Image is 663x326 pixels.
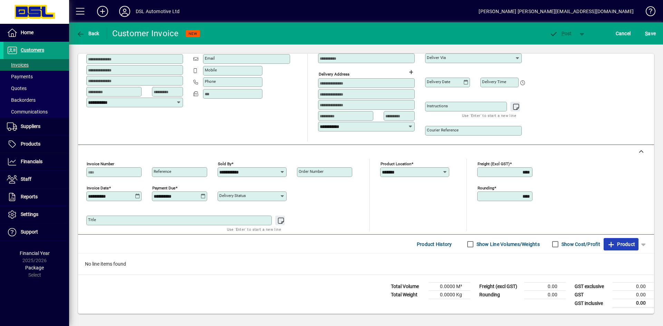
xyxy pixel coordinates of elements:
[205,79,216,84] mat-label: Phone
[76,31,99,36] span: Back
[429,283,470,291] td: 0.0000 M³
[205,68,217,72] mat-label: Mobile
[613,283,654,291] td: 0.00
[616,28,631,39] span: Cancel
[78,254,654,275] div: No line items found
[7,86,27,91] span: Quotes
[20,250,50,256] span: Financial Year
[87,186,109,190] mat-label: Invoice date
[69,27,107,40] app-page-header-button: Back
[645,28,656,39] span: ave
[3,224,69,241] a: Support
[607,239,635,250] span: Product
[524,283,566,291] td: 0.00
[92,5,114,18] button: Add
[3,94,69,106] a: Backorders
[571,291,613,299] td: GST
[571,299,613,308] td: GST inclusive
[21,194,38,199] span: Reports
[7,97,36,103] span: Backorders
[3,59,69,71] a: Invoices
[189,31,197,36] span: NEW
[218,161,231,166] mat-label: Sold by
[3,206,69,223] a: Settings
[21,176,31,182] span: Staff
[561,31,565,36] span: P
[3,118,69,135] a: Suppliers
[205,56,215,61] mat-label: Email
[417,239,452,250] span: Product History
[154,169,171,174] mat-label: Reference
[427,103,448,108] mat-label: Instructions
[387,283,429,291] td: Total Volume
[549,31,572,36] span: ost
[3,171,69,188] a: Staff
[25,265,44,270] span: Package
[112,28,179,39] div: Customer Invoice
[3,82,69,94] a: Quotes
[478,161,510,166] mat-label: Freight (excl GST)
[427,55,446,60] mat-label: Deliver via
[641,1,654,24] a: Knowledge Base
[75,27,101,40] button: Back
[136,6,180,17] div: DSL Automotive Ltd
[21,159,42,164] span: Financials
[219,193,246,198] mat-label: Delivery status
[174,42,185,53] button: Copy to Delivery address
[21,229,38,235] span: Support
[613,291,654,299] td: 0.00
[571,283,613,291] td: GST exclusive
[21,141,40,147] span: Products
[613,299,654,308] td: 0.00
[7,74,33,79] span: Payments
[7,62,29,68] span: Invoices
[3,24,69,41] a: Home
[479,6,634,17] div: [PERSON_NAME] [PERSON_NAME][EMAIL_ADDRESS][DOMAIN_NAME]
[299,169,324,174] mat-label: Order number
[381,161,411,166] mat-label: Product location
[560,241,600,248] label: Show Cost/Profit
[482,79,506,84] mat-label: Delivery time
[87,161,114,166] mat-label: Invoice number
[546,27,575,40] button: Post
[476,283,524,291] td: Freight (excl GST)
[405,67,416,78] button: Choose address
[524,291,566,299] td: 0.00
[645,31,648,36] span: S
[462,111,516,119] mat-hint: Use 'Enter' to start a new line
[3,153,69,170] a: Financials
[414,238,455,250] button: Product History
[152,186,175,190] mat-label: Payment due
[3,71,69,82] a: Payments
[429,291,470,299] td: 0.0000 Kg
[3,106,69,118] a: Communications
[427,128,459,132] mat-label: Courier Reference
[7,109,48,115] span: Communications
[478,186,494,190] mat-label: Rounding
[21,47,44,53] span: Customers
[614,27,633,40] button: Cancel
[88,217,96,222] mat-label: Title
[21,211,38,217] span: Settings
[21,30,33,35] span: Home
[227,225,281,233] mat-hint: Use 'Enter' to start a new line
[427,79,450,84] mat-label: Delivery date
[21,124,40,129] span: Suppliers
[604,238,638,250] button: Product
[475,241,540,248] label: Show Line Volumes/Weights
[3,136,69,153] a: Products
[387,291,429,299] td: Total Weight
[114,5,136,18] button: Profile
[643,27,657,40] button: Save
[476,291,524,299] td: Rounding
[3,188,69,206] a: Reports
